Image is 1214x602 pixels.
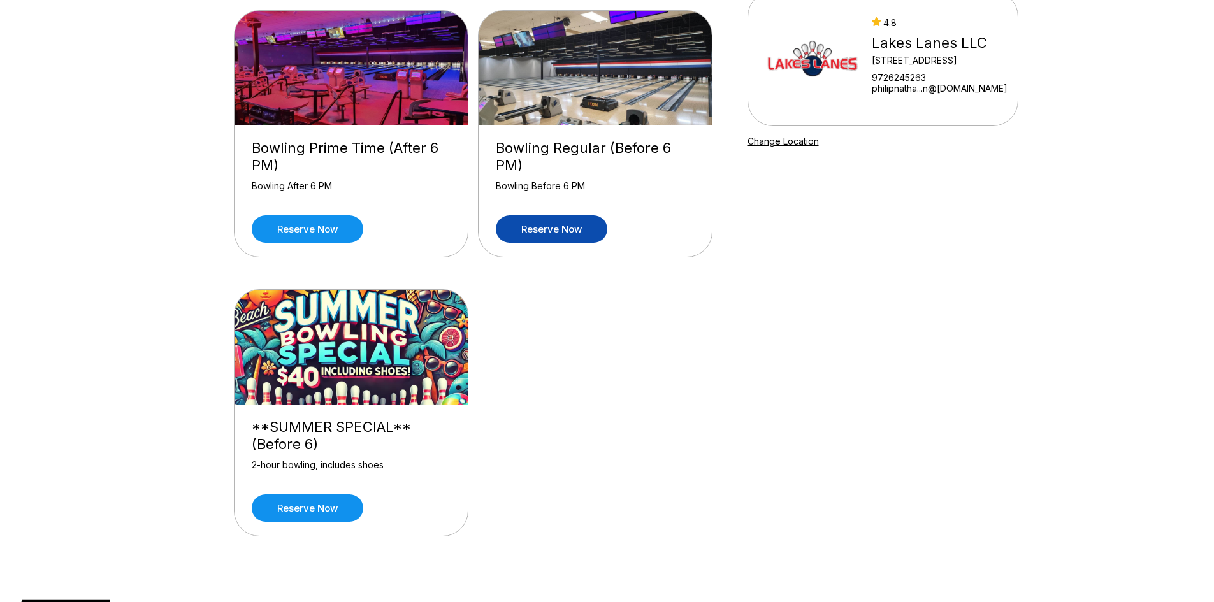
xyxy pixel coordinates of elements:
div: Bowling After 6 PM [252,180,451,203]
div: Lakes Lanes LLC [872,34,1008,52]
div: Bowling Regular (Before 6 PM) [496,140,695,174]
div: 4.8 [872,17,1008,28]
div: [STREET_ADDRESS] [872,55,1008,66]
div: **SUMMER SPECIAL** (Before 6) [252,419,451,453]
div: 9726245263 [872,72,1008,83]
img: Bowling Regular (Before 6 PM) [479,11,713,125]
div: Bowling Prime Time (After 6 PM) [252,140,451,174]
a: Reserve now [496,215,607,243]
a: Reserve now [252,494,363,522]
a: Change Location [748,136,819,147]
img: **SUMMER SPECIAL** (Before 6) [235,290,469,405]
img: Bowling Prime Time (After 6 PM) [235,11,469,125]
div: Bowling Before 6 PM [496,180,695,203]
a: philipnatha...n@[DOMAIN_NAME] [872,83,1008,94]
a: Reserve now [252,215,363,243]
img: Lakes Lanes LLC [765,11,860,106]
div: 2-hour bowling, includes shoes [252,459,451,482]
